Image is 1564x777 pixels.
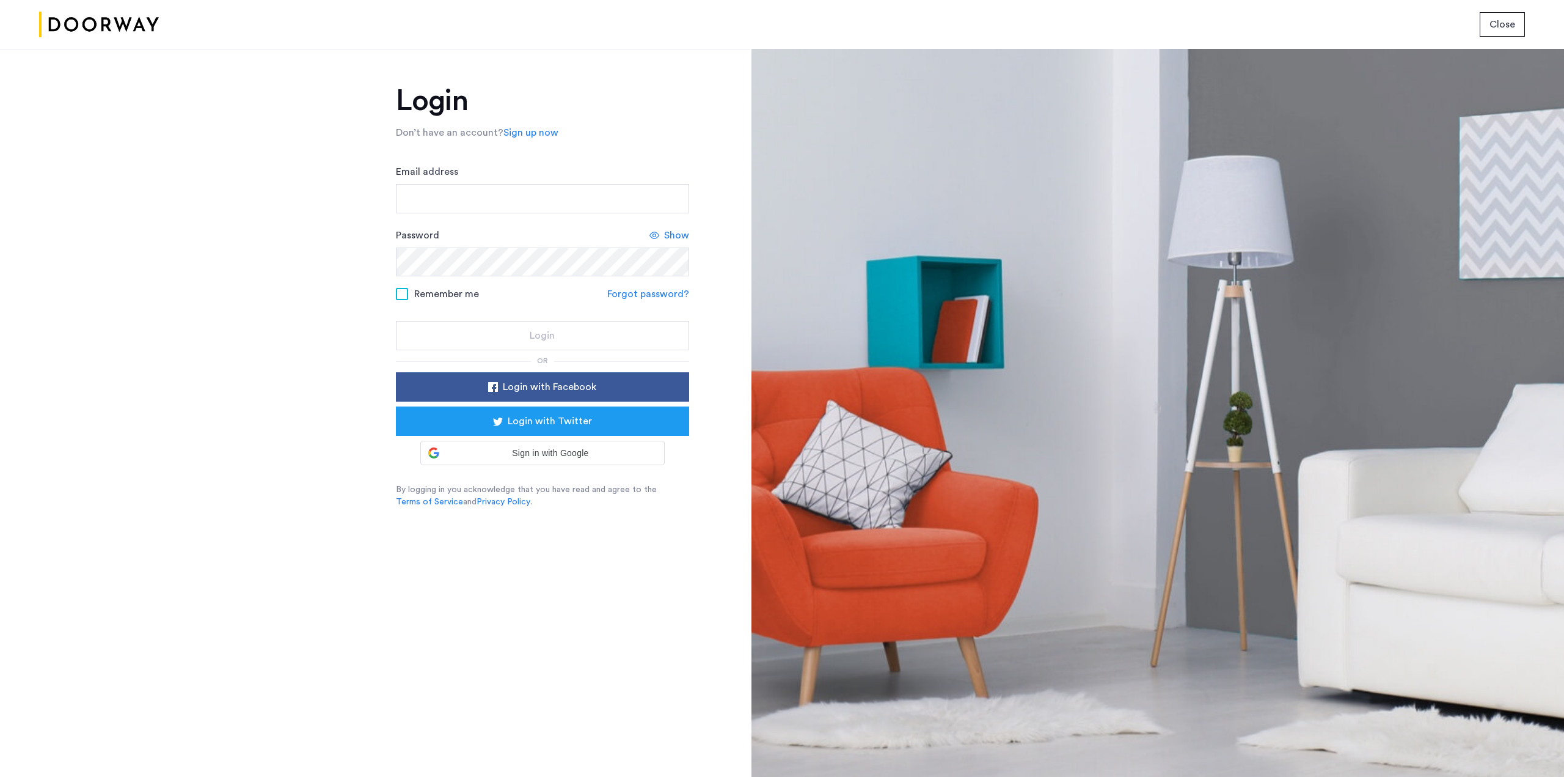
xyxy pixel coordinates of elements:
span: Close [1489,17,1515,32]
span: Remember me [414,287,479,301]
span: Login with Facebook [503,380,596,394]
a: Privacy Policy [477,496,530,508]
button: button [396,407,689,436]
a: Forgot password? [607,287,689,301]
span: Login [530,328,555,343]
button: button [396,321,689,350]
img: logo [39,2,159,48]
label: Email address [396,164,458,179]
a: Terms of Service [396,496,463,508]
iframe: chat widget [1513,728,1552,765]
span: Login with Twitter [508,414,592,429]
label: Password [396,228,439,243]
span: Show [664,228,689,243]
button: button [1480,12,1525,37]
button: button [396,372,689,402]
span: Sign in with Google [444,447,657,460]
span: Don’t have an account? [396,128,503,138]
span: or [537,357,548,364]
div: Sign in with Google [420,441,665,465]
a: Sign up now [503,125,558,140]
h1: Login [396,86,689,116]
p: By logging in you acknowledge that you have read and agree to the and . [396,484,689,508]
